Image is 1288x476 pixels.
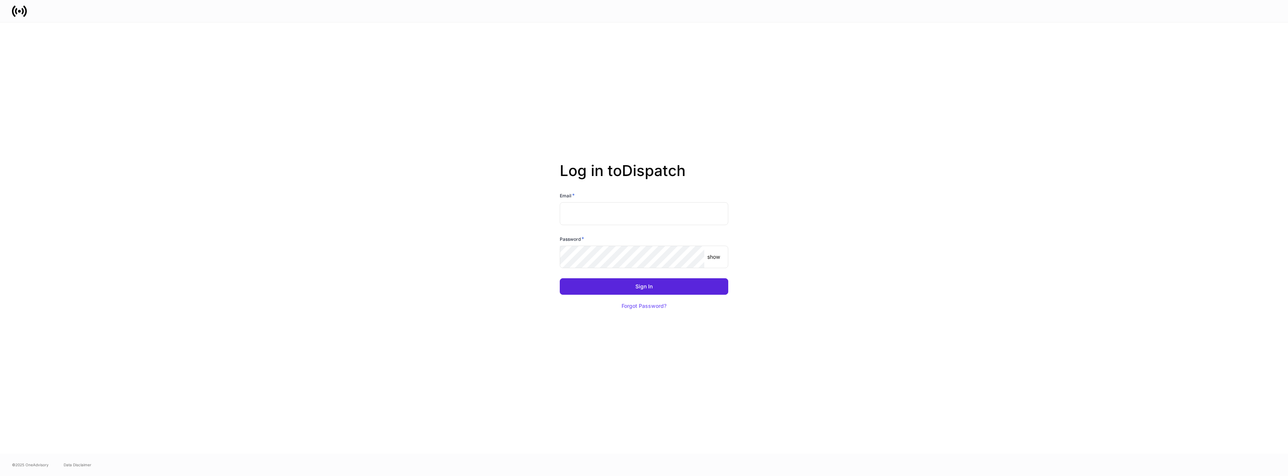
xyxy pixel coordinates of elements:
button: Forgot Password? [612,298,676,314]
span: © 2025 OneAdvisory [12,462,49,468]
h6: Password [560,235,584,243]
h6: Email [560,192,575,199]
h2: Log in to Dispatch [560,162,728,192]
p: show [707,253,720,261]
div: Forgot Password? [622,303,666,309]
a: Data Disclaimer [64,462,91,468]
button: Sign In [560,278,728,295]
div: Sign In [635,284,653,289]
